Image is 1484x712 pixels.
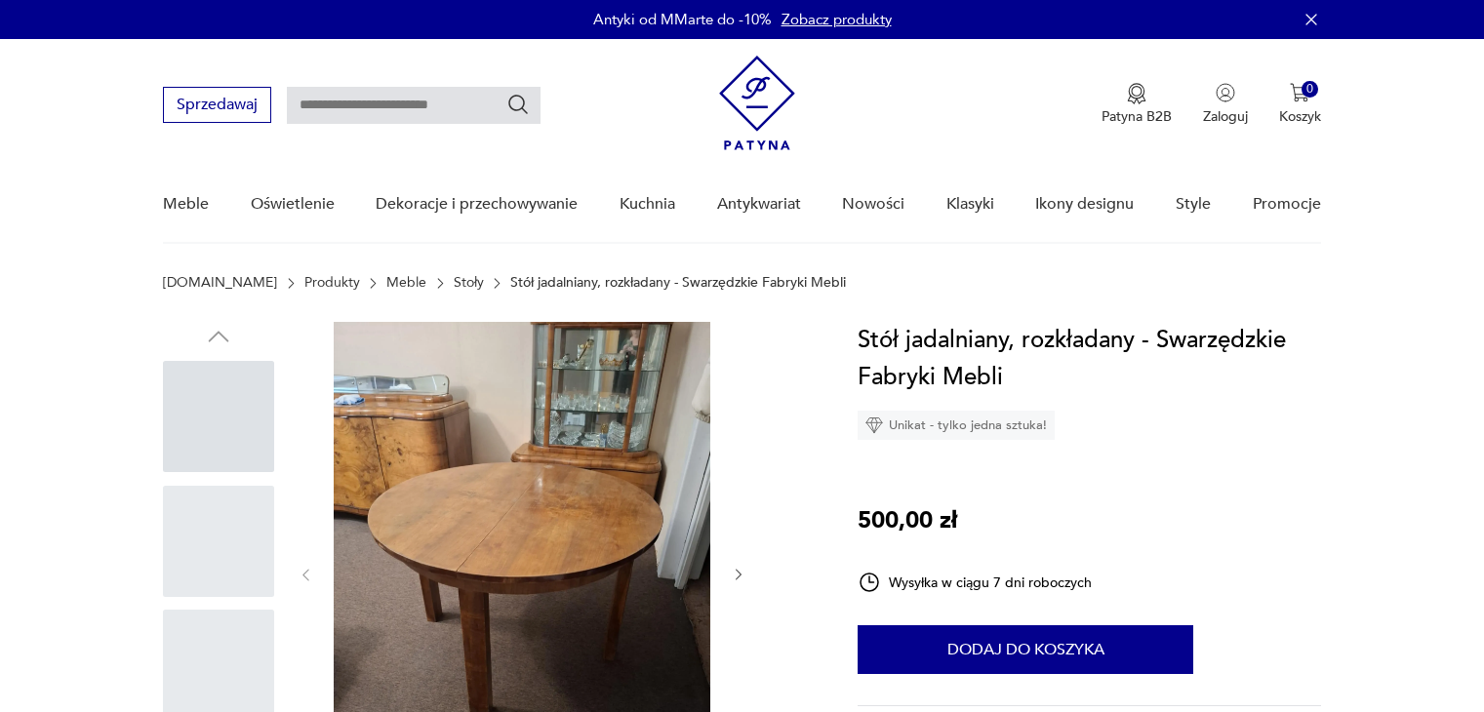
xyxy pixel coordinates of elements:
[620,167,675,242] a: Kuchnia
[1253,167,1321,242] a: Promocje
[506,93,530,116] button: Szukaj
[510,275,846,291] p: Stół jadalniany, rozkładany - Swarzędzkie Fabryki Mebli
[304,275,360,291] a: Produkty
[386,275,426,291] a: Meble
[1176,167,1211,242] a: Style
[454,275,484,291] a: Stoły
[858,411,1055,440] div: Unikat - tylko jedna sztuka!
[163,87,271,123] button: Sprzedawaj
[1102,83,1172,126] a: Ikona medaluPatyna B2B
[1203,107,1248,126] p: Zaloguj
[782,10,892,29] a: Zobacz produkty
[1279,83,1321,126] button: 0Koszyk
[1216,83,1235,102] img: Ikonka użytkownika
[858,322,1321,396] h1: Stół jadalniany, rozkładany - Swarzędzkie Fabryki Mebli
[1302,81,1318,98] div: 0
[1035,167,1134,242] a: Ikony designu
[946,167,994,242] a: Klasyki
[1102,83,1172,126] button: Patyna B2B
[163,275,277,291] a: [DOMAIN_NAME]
[1102,107,1172,126] p: Patyna B2B
[1279,107,1321,126] p: Koszyk
[251,167,335,242] a: Oświetlenie
[858,571,1092,594] div: Wysyłka w ciągu 7 dni roboczych
[719,56,795,150] img: Patyna - sklep z meblami i dekoracjami vintage
[842,167,904,242] a: Nowości
[717,167,801,242] a: Antykwariat
[163,99,271,113] a: Sprzedawaj
[1203,83,1248,126] button: Zaloguj
[858,625,1193,674] button: Dodaj do koszyka
[858,502,957,539] p: 500,00 zł
[376,167,578,242] a: Dekoracje i przechowywanie
[1290,83,1309,102] img: Ikona koszyka
[865,416,883,434] img: Ikona diamentu
[593,10,772,29] p: Antyki od MMarte do -10%
[163,167,209,242] a: Meble
[1127,83,1146,104] img: Ikona medalu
